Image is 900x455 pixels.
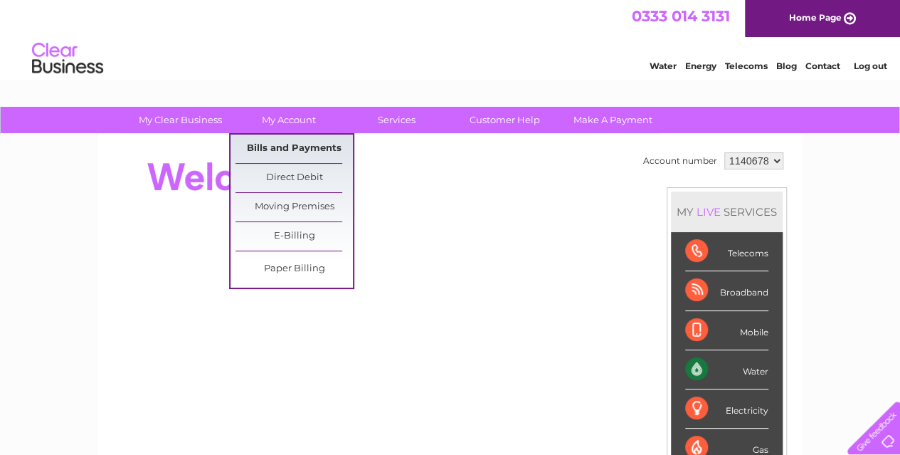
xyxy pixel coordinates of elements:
[235,222,353,251] a: E-Billing
[694,205,724,219] div: LIVE
[632,7,730,25] a: 0333 014 3131
[235,193,353,221] a: Moving Premises
[671,192,783,232] div: MY SERVICES
[650,61,677,71] a: Water
[685,271,768,310] div: Broadband
[230,107,347,133] a: My Account
[685,311,768,350] div: Mobile
[685,389,768,429] div: Electricity
[685,350,768,389] div: Water
[235,164,353,192] a: Direct Debit
[31,37,104,80] img: logo.png
[685,232,768,271] div: Telecoms
[338,107,455,133] a: Services
[115,8,787,69] div: Clear Business is a trading name of Verastar Limited (registered in [GEOGRAPHIC_DATA] No. 3667643...
[685,61,716,71] a: Energy
[805,61,840,71] a: Contact
[853,61,886,71] a: Log out
[235,135,353,163] a: Bills and Payments
[554,107,672,133] a: Make A Payment
[122,107,239,133] a: My Clear Business
[235,255,353,283] a: Paper Billing
[446,107,563,133] a: Customer Help
[640,149,721,173] td: Account number
[725,61,768,71] a: Telecoms
[776,61,797,71] a: Blog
